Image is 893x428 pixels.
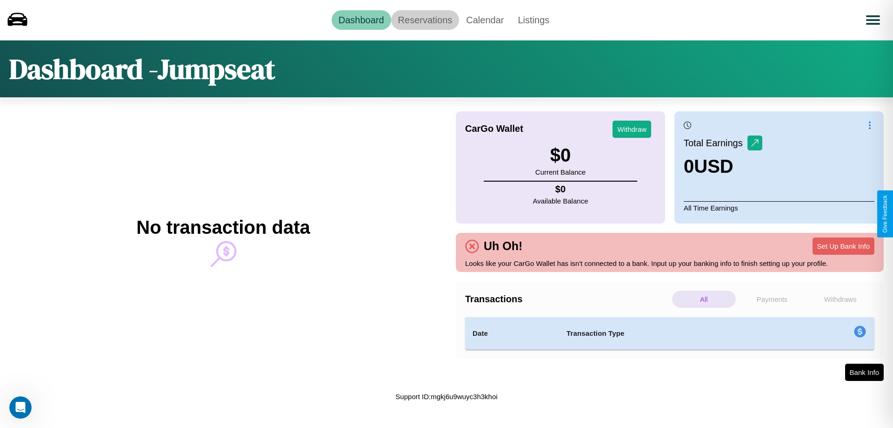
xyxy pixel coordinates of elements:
div: Give Feedback [882,195,888,233]
h4: Transactions [465,294,670,305]
button: Withdraw [613,121,651,138]
button: Set Up Bank Info [813,238,874,255]
h3: 0 USD [684,156,762,177]
p: Support ID: mgkj6u9wuyc3h3khoi [395,390,497,403]
a: Calendar [459,10,511,30]
iframe: Intercom live chat [9,396,32,419]
h4: CarGo Wallet [465,123,523,134]
button: Bank Info [845,364,884,381]
button: Open menu [860,7,886,33]
p: Withdraws [808,291,872,308]
p: Current Balance [535,166,586,178]
h4: Transaction Type [566,328,778,339]
h2: No transaction data [136,217,310,238]
p: All Time Earnings [684,201,874,214]
p: Looks like your CarGo Wallet has isn't connected to a bank. Input up your banking info to finish ... [465,257,874,270]
h4: Uh Oh! [479,239,527,253]
p: All [672,291,736,308]
a: Dashboard [332,10,391,30]
a: Reservations [391,10,460,30]
h4: $ 0 [533,184,588,195]
a: Listings [511,10,556,30]
p: Available Balance [533,195,588,207]
h1: Dashboard - Jumpseat [9,50,275,88]
h3: $ 0 [535,145,586,166]
p: Payments [740,291,804,308]
p: Total Earnings [684,135,747,151]
table: simple table [465,317,874,350]
h4: Date [473,328,552,339]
